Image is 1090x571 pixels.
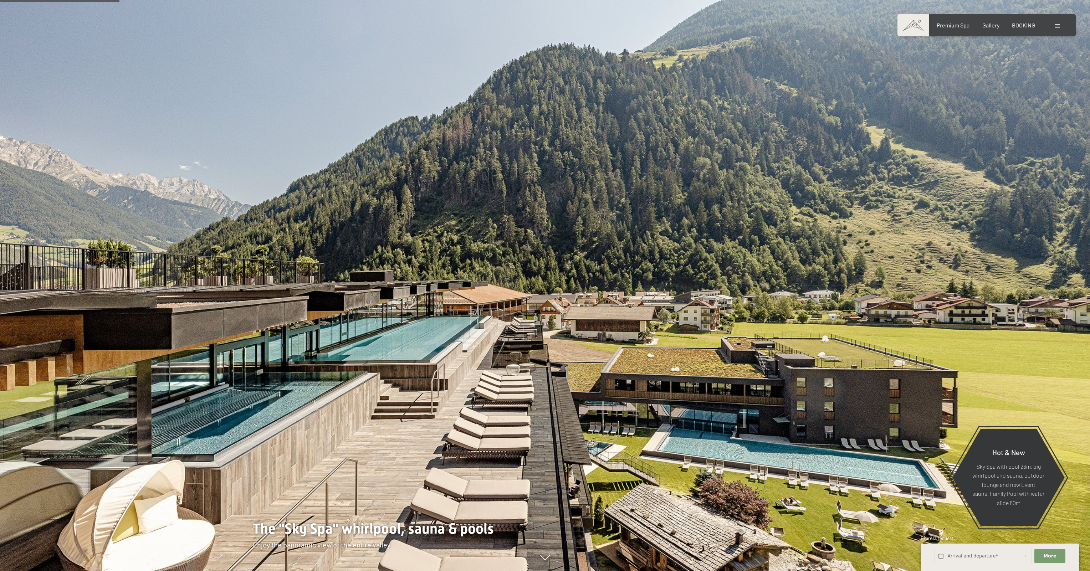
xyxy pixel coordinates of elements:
[982,22,999,29] a: Gallery
[1012,22,1035,29] a: BOOKING
[1044,553,1056,559] span: More
[970,462,1047,507] p: Sky Spa with pool 23m, big whirlpool and sauna, outdoor lounge and new Event sauna, Family Pool w...
[921,535,953,541] span: Express request
[937,22,969,29] a: Premium Spa
[1034,549,1065,564] button: More
[992,448,1025,456] span: Hot & New
[952,428,1065,526] a: Hot & New Sky Spa with pool 23m, big whirlpool and sauna, outdoor lounge and new Event sauna, Fam...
